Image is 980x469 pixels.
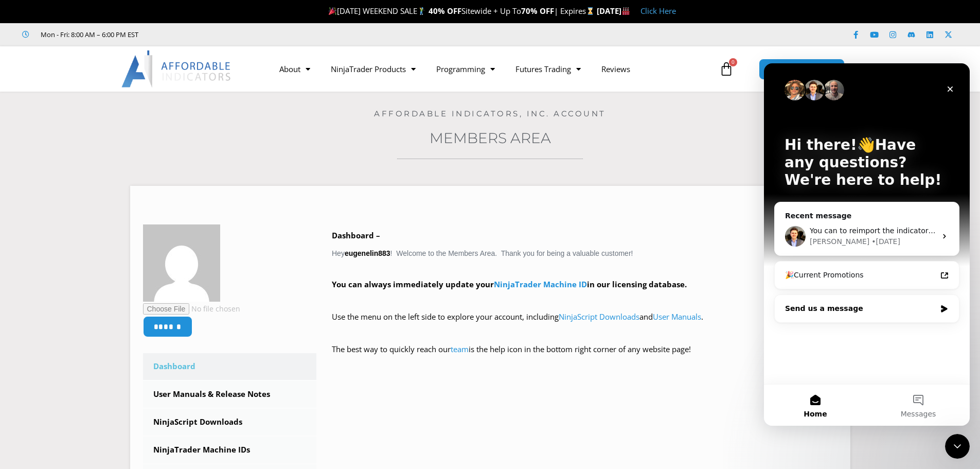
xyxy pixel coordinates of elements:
[177,16,195,35] div: Close
[40,347,63,354] span: Home
[653,311,701,322] a: User Manuals
[143,437,317,463] a: NinjaTrader Machine IDs
[121,50,232,88] img: LogoAI | Affordable Indicators – NinjaTrader
[622,7,630,15] img: 🏭
[10,231,195,259] div: Send us a message
[108,173,136,184] div: • [DATE]
[143,381,317,408] a: User Manuals & Release Notes
[430,129,551,147] a: Members Area
[143,224,220,302] img: ce5c3564b8d766905631c1cffdfddf4fd84634b52f3d98752d85c5da480e954d
[597,6,630,16] strong: [DATE]
[332,310,838,339] p: Use the menu on the left side to explore your account, including and .
[494,279,587,289] a: NinjaTrader Machine ID
[153,29,307,40] iframe: Customer reviews powered by Trustpilot
[521,6,554,16] strong: 70% OFF
[418,7,425,15] img: 🏌️‍♂️
[332,229,838,371] div: Hey ! Welcome to the Members Area. Thank you for being a valuable customer!
[559,311,639,322] a: NinjaScript Downloads
[945,434,970,459] iframe: Intercom live chat
[21,206,172,217] div: 🎉Current Promotions
[332,230,380,240] b: Dashboard –
[640,6,676,16] a: Click Here
[46,163,526,171] span: You can to reimport the indicator and see if this works. We hope to have a newer version out soon...
[143,409,317,436] a: NinjaScript Downloads
[269,57,320,81] a: About
[345,249,390,257] strong: eugenelin883
[103,321,206,362] button: Messages
[374,109,606,118] a: Affordable Indicators, Inc. Account
[15,202,191,221] a: 🎉Current Promotions
[426,57,505,81] a: Programming
[332,279,687,289] strong: You can always immediately update your in our licensing database.
[329,7,336,15] img: 🎉
[269,57,717,81] nav: Menu
[429,6,461,16] strong: 40% OFF
[21,240,172,251] div: Send us a message
[143,353,317,380] a: Dashboard
[326,6,596,16] span: [DATE] WEEKEND SALE Sitewide + Up To | Expires
[38,28,138,41] span: Mon - Fri: 8:00 AM – 6:00 PM EST
[332,342,838,371] p: The best way to quickly reach our is the help icon in the bottom right corner of any website page!
[320,57,426,81] a: NinjaTrader Products
[759,59,845,80] a: MEMBERS AREA
[46,173,105,184] div: [PERSON_NAME]
[137,347,172,354] span: Messages
[764,63,970,426] iframe: Intercom live chat
[451,344,469,354] a: team
[704,54,749,84] a: 0
[586,7,594,15] img: ⌛
[729,58,737,66] span: 0
[591,57,640,81] a: Reviews
[505,57,591,81] a: Futures Trading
